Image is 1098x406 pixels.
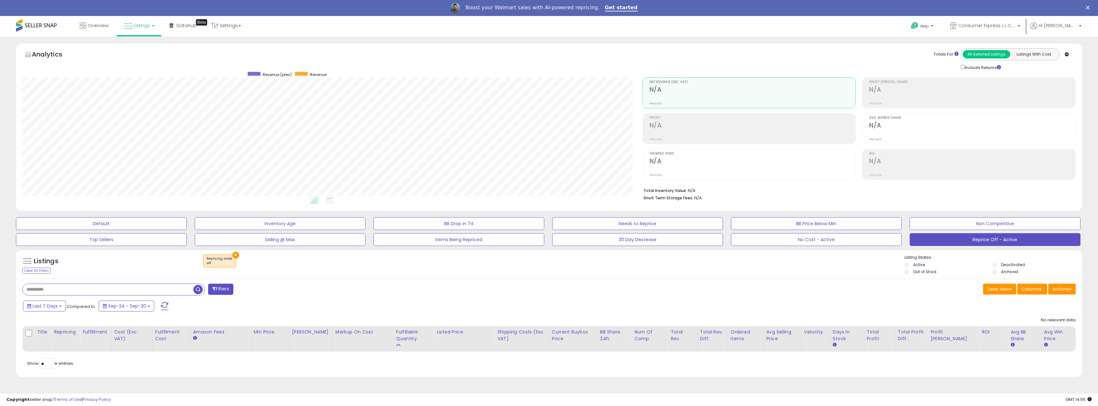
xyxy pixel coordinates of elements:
button: Save View [983,284,1016,295]
strong: Copyright [6,396,30,402]
a: Consumer Express L.L.C. [GEOGRAPHIC_DATA] [945,16,1025,37]
div: Total Rev. Diff. [700,329,725,342]
small: Avg BB Share. [1011,342,1014,348]
span: Ordered Items [650,152,856,156]
h2: N/A [869,157,1075,166]
button: BB Drop in 7d [373,217,544,230]
button: Selling @ Max [195,233,365,246]
h2: N/A [650,122,856,130]
div: [PERSON_NAME] [292,329,330,335]
span: ROI [869,152,1075,156]
div: Total Profit [867,329,892,342]
button: All Selected Listings [963,50,1010,58]
span: Repricing state : [207,256,233,266]
button: Filters [208,284,233,295]
div: Markup on Cost [335,329,391,335]
div: Title [37,329,49,335]
div: Avg Selling Price [766,329,799,342]
span: Hi [PERSON_NAME] [1039,22,1077,29]
a: Privacy Policy [83,396,111,402]
h2: N/A [650,86,856,95]
div: BB Share 24h. [600,329,629,342]
h2: N/A [869,122,1075,130]
button: × [232,252,239,258]
small: Avg Win Price. [1044,342,1048,348]
a: DataHub [165,16,201,35]
button: Actions [1048,284,1076,295]
img: Profile image for Adrian [450,3,460,13]
label: Deactivated [1001,262,1025,267]
button: Reprice Off - Active [910,233,1080,246]
a: Get started [605,4,638,11]
span: Columns [1021,286,1042,292]
span: Profit [650,116,856,120]
small: Prev: N/A [869,137,882,141]
div: Current Buybox Price [552,329,595,342]
div: Days In Stock [833,329,861,342]
small: Prev: N/A [869,173,882,177]
div: Tooltip anchor [196,19,207,26]
button: 30 Day Decrease [552,233,723,246]
a: Terms of Use [55,396,82,402]
span: Help [920,23,929,29]
span: Net Revenue (Exc. VAT) [650,80,856,84]
div: Clear All Filters [22,268,51,274]
div: ROI [982,329,1005,335]
div: Min Price [254,329,287,335]
h5: Analytics [32,50,75,60]
a: Listings [119,16,159,35]
li: N/A [643,186,1071,194]
a: Help [906,17,940,37]
div: Avg BB Share [1011,329,1039,342]
div: Listed Price [437,329,492,335]
small: Prev: N/A [650,102,662,105]
h5: Listings [34,257,58,266]
span: Show: entries [27,360,73,366]
h2: N/A [650,157,856,166]
a: Hi [PERSON_NAME] [1030,22,1081,37]
div: seller snap | | [6,397,111,403]
span: Profit [PERSON_NAME] [869,80,1075,84]
a: Overview [75,16,113,35]
label: Out of Stock [913,269,936,274]
span: Compared to: [67,303,96,310]
small: Days In Stock. [833,342,837,348]
span: Revenue (prev) [263,72,292,77]
a: Settings [207,16,246,35]
i: Get Help [911,22,919,30]
span: Sep-24 - Sep-30 [108,303,146,309]
button: Inventory Age [195,217,365,230]
div: Fulfillable Quantity [396,329,432,342]
div: No relevant data [1041,317,1076,323]
button: Last 7 Days [23,301,66,311]
span: 2025-10-8 14:55 GMT [1065,396,1092,402]
div: Avg Win Price [1044,329,1073,342]
span: Listings [133,22,150,29]
div: Velocity [804,329,827,335]
div: Include Returns [956,64,1009,71]
th: The percentage added to the cost of goods (COGS) that forms the calculator for Min & Max prices. [333,326,393,352]
div: Cost (Exc. VAT) [114,329,150,342]
span: Last 7 Days [33,303,58,309]
b: Short Term Storage Fees: [643,195,693,201]
p: Listing States: [905,255,1082,261]
label: Archived [1001,269,1018,274]
button: No Cost - Active [731,233,902,246]
button: Items Being Repriced [373,233,544,246]
small: Prev: N/A [650,137,662,141]
div: Ordered Items [731,329,761,342]
span: Consumer Express L.L.C. [GEOGRAPHIC_DATA] [958,22,1016,29]
label: Active [913,262,925,267]
div: Total Rev. [671,329,695,342]
button: Default [16,217,187,230]
div: off [207,261,233,265]
button: Needs to Reprice [552,217,723,230]
small: Prev: N/A [869,102,882,105]
div: Boost your Walmart sales with AI-powered repricing. [465,4,599,11]
div: Totals For [934,51,959,57]
div: Close [1086,6,1092,10]
div: Fulfillment [83,329,109,335]
div: Shipping Costs (Exc. VAT) [497,329,546,342]
button: Columns [1017,284,1047,295]
b: Total Inventory Value: [643,188,687,193]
